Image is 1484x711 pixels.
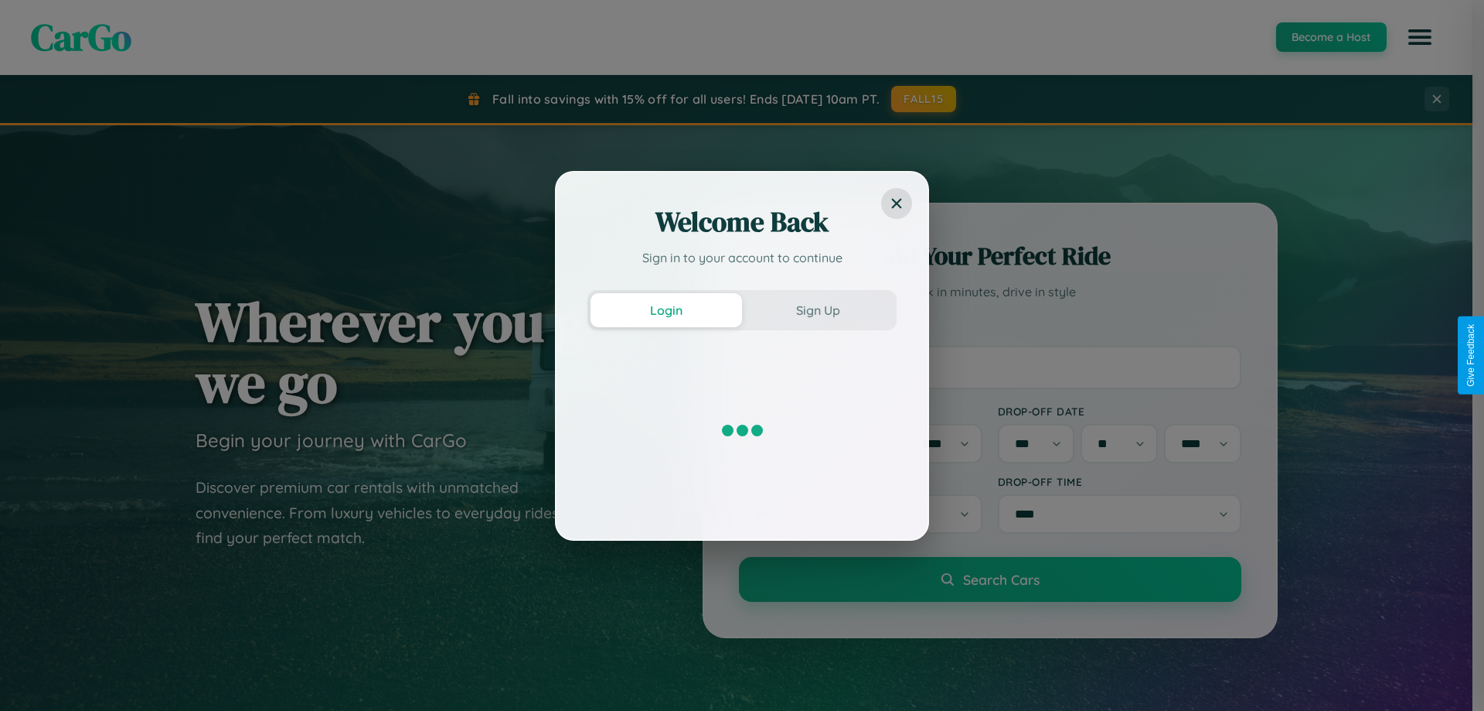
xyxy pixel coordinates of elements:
button: Login [591,293,742,327]
iframe: Intercom live chat [15,658,53,696]
button: Sign Up [742,293,893,327]
h2: Welcome Back [587,203,897,241]
p: Sign in to your account to continue [587,248,897,267]
div: Give Feedback [1465,324,1476,387]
